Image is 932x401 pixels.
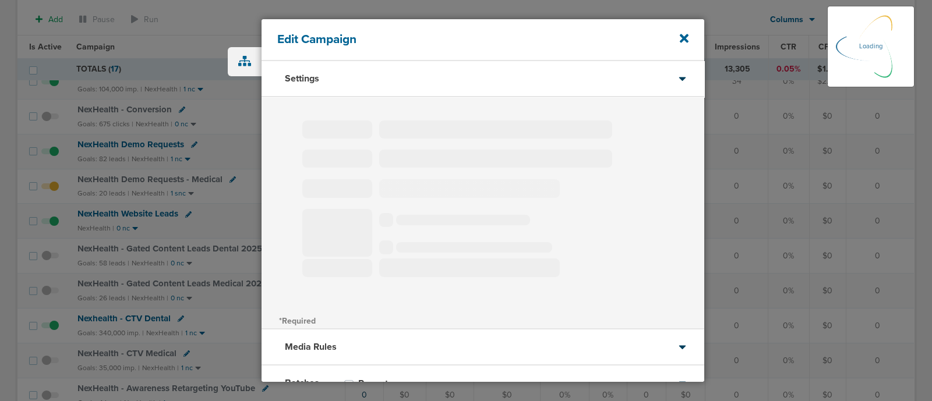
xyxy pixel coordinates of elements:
[285,341,337,353] h3: Media Rules
[279,316,316,326] span: *Required
[859,40,882,54] p: Loading
[277,32,647,47] h4: Edit Campaign
[285,73,319,84] h3: Settings
[285,377,319,389] h3: Batches
[358,378,388,389] h3: Repeat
